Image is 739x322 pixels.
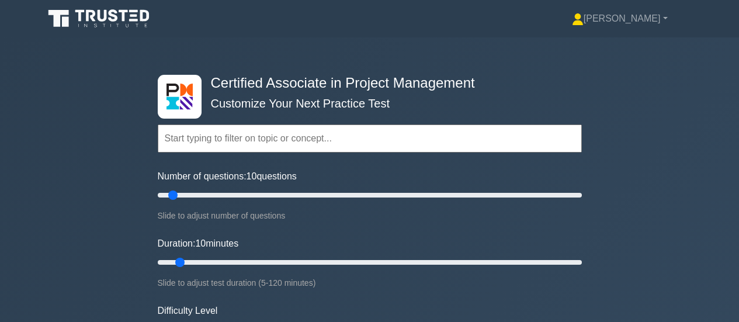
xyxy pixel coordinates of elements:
input: Start typing to filter on topic or concept... [158,124,582,153]
div: Slide to adjust number of questions [158,209,582,223]
label: Number of questions: questions [158,169,297,183]
span: 10 [247,171,257,181]
h4: Certified Associate in Project Management [206,75,525,92]
div: Slide to adjust test duration (5-120 minutes) [158,276,582,290]
label: Difficulty Level [158,304,218,318]
span: 10 [195,238,206,248]
label: Duration: minutes [158,237,239,251]
a: [PERSON_NAME] [544,7,696,30]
